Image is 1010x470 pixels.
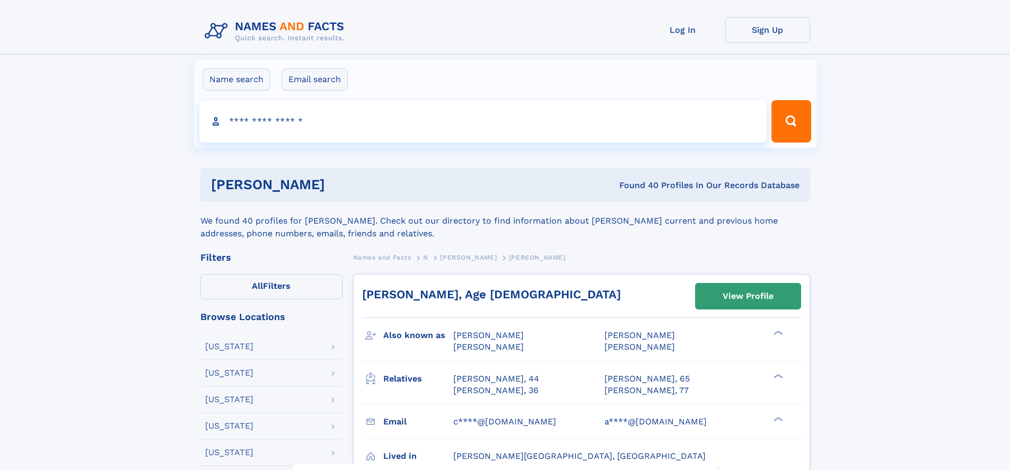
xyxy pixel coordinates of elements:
span: [PERSON_NAME] [453,342,524,352]
span: [PERSON_NAME][GEOGRAPHIC_DATA], [GEOGRAPHIC_DATA] [453,451,706,461]
div: ❯ [771,373,784,379]
span: N [423,254,428,261]
h1: [PERSON_NAME] [211,178,472,191]
div: [US_STATE] [205,395,253,404]
div: Filters [200,253,342,262]
div: ❯ [771,415,784,422]
a: Sign Up [725,17,810,43]
span: [PERSON_NAME] [440,254,497,261]
div: View Profile [723,284,774,308]
img: Logo Names and Facts [200,17,353,46]
div: We found 40 profiles for [PERSON_NAME]. Check out our directory to find information about [PERSON... [200,202,810,240]
h3: Lived in [383,447,453,465]
h3: Also known as [383,326,453,344]
span: [PERSON_NAME] [604,330,675,340]
span: [PERSON_NAME] [453,330,524,340]
a: [PERSON_NAME], 65 [604,373,690,385]
a: View Profile [696,283,801,309]
span: All [252,281,263,291]
div: Found 40 Profiles In Our Records Database [472,180,800,191]
a: [PERSON_NAME], 77 [604,385,689,396]
a: Names and Facts [353,251,411,264]
div: [US_STATE] [205,448,253,457]
h3: Relatives [383,370,453,388]
span: [PERSON_NAME] [509,254,566,261]
a: [PERSON_NAME], 36 [453,385,539,396]
div: Browse Locations [200,312,342,322]
button: Search Button [771,100,811,143]
a: Log In [640,17,725,43]
div: [US_STATE] [205,342,253,351]
label: Filters [200,274,342,299]
div: ❯ [771,330,784,336]
a: [PERSON_NAME] [440,251,497,264]
h3: Email [383,413,453,431]
a: [PERSON_NAME], Age [DEMOGRAPHIC_DATA] [362,288,621,301]
label: Name search [203,68,270,91]
span: [PERSON_NAME] [604,342,675,352]
div: [US_STATE] [205,369,253,377]
input: search input [199,100,767,143]
div: [US_STATE] [205,422,253,430]
a: N [423,251,428,264]
label: Email search [282,68,348,91]
a: [PERSON_NAME], 44 [453,373,539,385]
